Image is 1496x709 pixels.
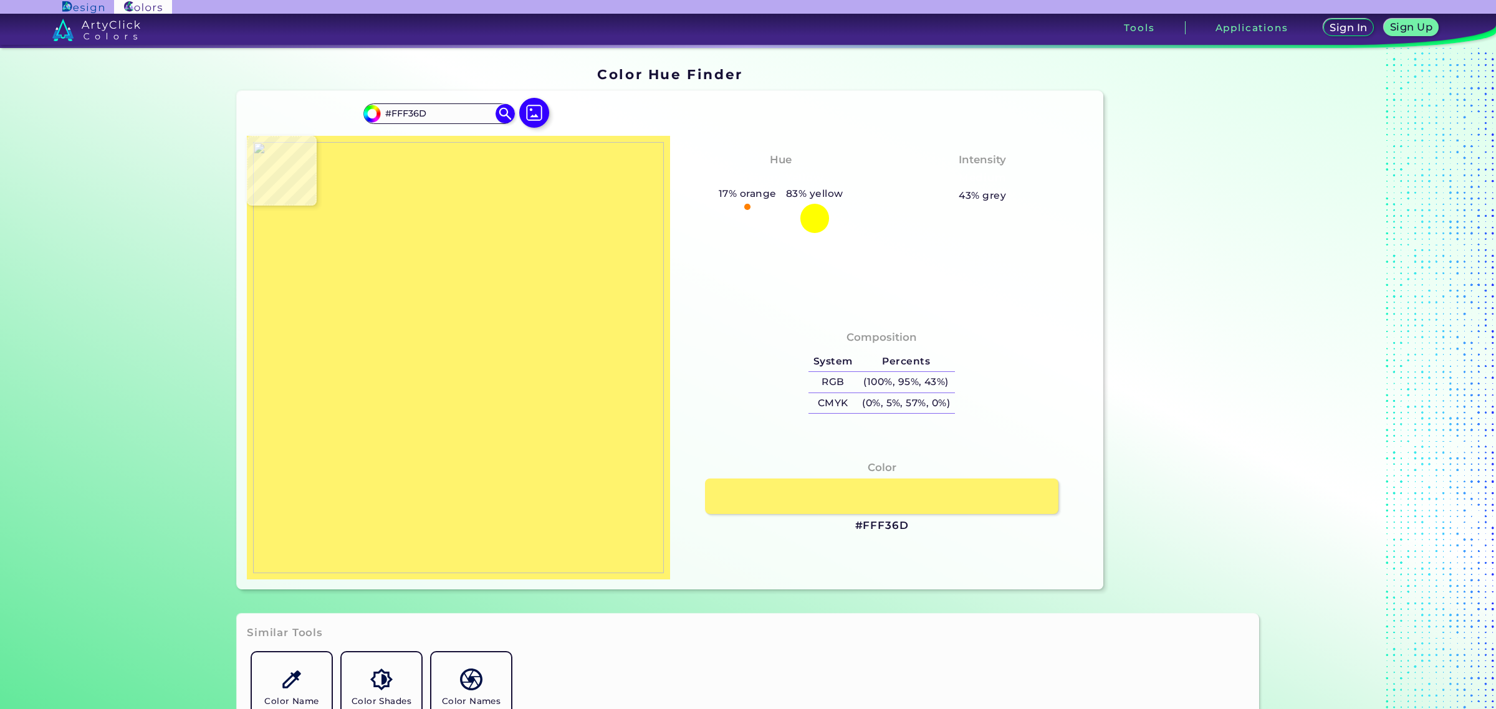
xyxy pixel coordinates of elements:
[857,372,954,393] h5: (100%, 95%, 43%)
[846,328,917,346] h4: Composition
[1392,22,1431,32] h5: Sign Up
[370,669,392,690] img: icon_color_shades.svg
[857,393,954,414] h5: (0%, 5%, 57%, 0%)
[1331,23,1365,32] h5: Sign In
[1215,23,1288,32] h3: Applications
[1326,20,1371,36] a: Sign In
[781,186,848,202] h5: 83% yellow
[597,65,742,83] h1: Color Hue Finder
[857,351,954,372] h5: Percents
[62,1,104,13] img: ArtyClick Design logo
[1124,23,1154,32] h3: Tools
[953,171,1012,186] h3: Medium
[868,459,896,477] h4: Color
[855,518,909,533] h3: #FFF36D
[959,188,1006,204] h5: 43% grey
[381,105,497,122] input: type color..
[808,372,857,393] h5: RGB
[52,19,140,41] img: logo_artyclick_colors_white.svg
[714,186,781,202] h5: 17% orange
[770,151,792,169] h4: Hue
[808,393,857,414] h5: CMYK
[280,669,302,690] img: icon_color_name_finder.svg
[959,151,1006,169] h4: Intensity
[519,98,549,128] img: icon picture
[460,669,482,690] img: icon_color_names_dictionary.svg
[808,351,857,372] h5: System
[1387,20,1436,36] a: Sign Up
[253,142,664,573] img: 4c1e30eb-399d-4d29-9099-3e7d0e767e93
[496,104,514,123] img: icon search
[247,626,323,640] h3: Similar Tools
[733,171,828,186] h3: Orangy Yellow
